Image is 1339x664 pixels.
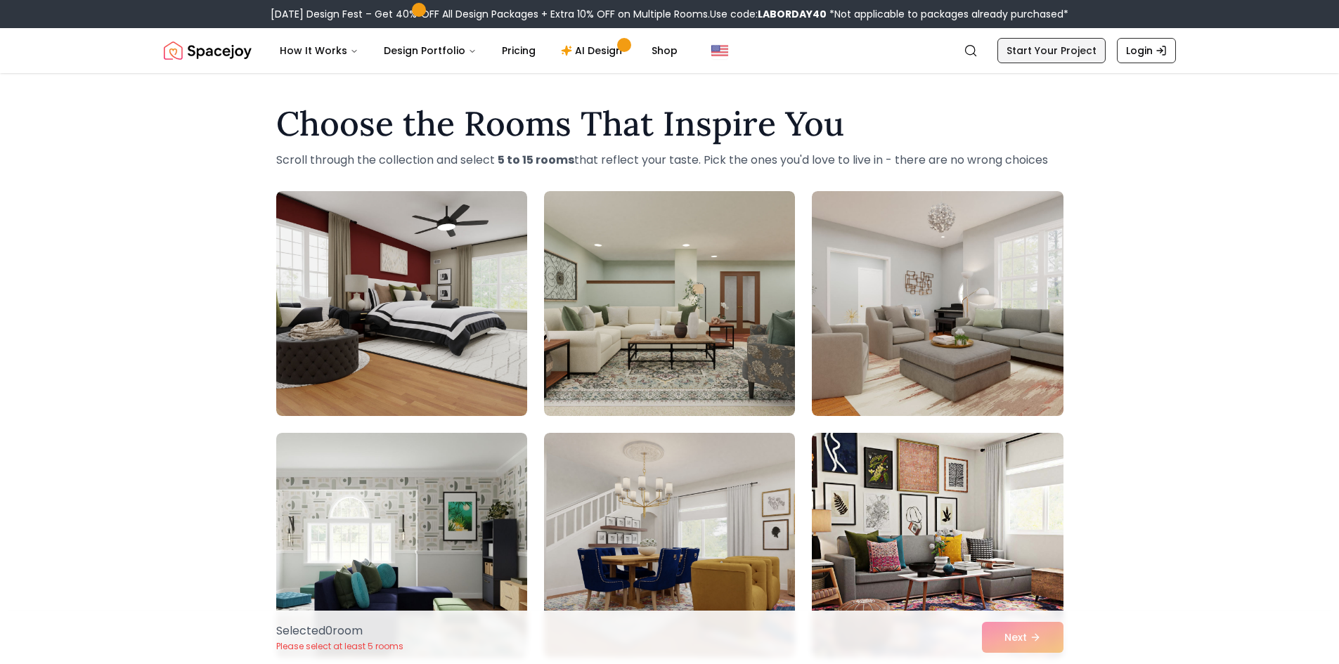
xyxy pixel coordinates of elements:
[758,7,827,21] b: LABORDAY40
[544,191,795,416] img: Room room-2
[827,7,1068,21] span: *Not applicable to packages already purchased*
[276,641,403,652] p: Please select at least 5 rooms
[164,28,1176,73] nav: Global
[269,37,689,65] nav: Main
[276,433,527,658] img: Room room-4
[711,42,728,59] img: United States
[276,191,527,416] img: Room room-1
[276,623,403,639] p: Selected 0 room
[997,38,1106,63] a: Start Your Project
[812,191,1063,416] img: Room room-3
[550,37,638,65] a: AI Design
[271,7,1068,21] div: [DATE] Design Fest – Get 40% OFF All Design Packages + Extra 10% OFF on Multiple Rooms.
[640,37,689,65] a: Shop
[269,37,370,65] button: How It Works
[544,433,795,658] img: Room room-5
[373,37,488,65] button: Design Portfolio
[276,107,1063,141] h1: Choose the Rooms That Inspire You
[710,7,827,21] span: Use code:
[498,152,574,168] strong: 5 to 15 rooms
[164,37,252,65] img: Spacejoy Logo
[812,433,1063,658] img: Room room-6
[164,37,252,65] a: Spacejoy
[276,152,1063,169] p: Scroll through the collection and select that reflect your taste. Pick the ones you'd love to liv...
[491,37,547,65] a: Pricing
[1117,38,1176,63] a: Login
